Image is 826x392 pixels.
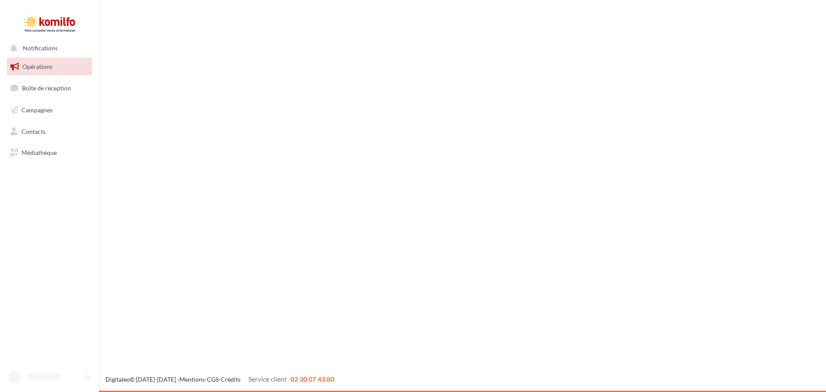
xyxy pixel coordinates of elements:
a: Campagnes [5,101,94,119]
span: © [DATE]-[DATE] - - - [105,376,334,383]
span: Contacts [22,127,46,135]
a: Boîte de réception [5,79,94,97]
span: Boîte de réception [22,84,71,92]
span: Notifications [23,45,58,52]
a: CGS [207,376,219,383]
a: Contacts [5,123,94,141]
span: 02 30 07 43 80 [290,375,334,383]
span: Campagnes [22,106,52,114]
a: Mentions [179,376,205,383]
a: Opérations [5,58,94,76]
span: Médiathèque [22,149,57,156]
span: Opérations [22,63,52,70]
a: Médiathèque [5,144,94,162]
a: Digitaleo [105,376,130,383]
span: Service client [248,375,287,383]
a: Crédits [221,376,240,383]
